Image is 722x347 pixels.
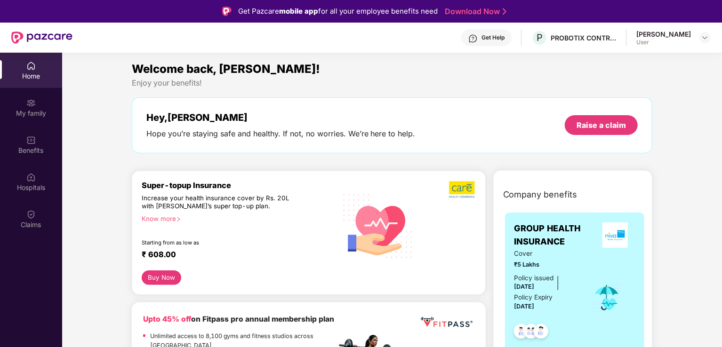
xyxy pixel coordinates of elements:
button: Buy Now [142,270,182,285]
img: svg+xml;base64,PHN2ZyBpZD0iSG9zcGl0YWxzIiB4bWxucz0iaHR0cDovL3d3dy53My5vcmcvMjAwMC9zdmciIHdpZHRoPS... [26,173,36,182]
img: svg+xml;base64,PHN2ZyBpZD0iSGVscC0zMngzMiIgeG1sbnM9Imh0dHA6Ly93d3cudzMub3JnLzIwMDAvc3ZnIiB3aWR0aD... [468,34,478,43]
div: Get Pazcare for all your employee benefits need [238,6,438,17]
span: Cover [514,249,579,259]
div: Hope you’re staying safe and healthy. If not, no worries. We’re here to help. [146,129,416,139]
span: [DATE] [514,303,535,310]
div: ₹ 608.00 [142,250,327,261]
div: Raise a claim [577,120,626,130]
img: svg+xml;base64,PHN2ZyB4bWxucz0iaHR0cDovL3d3dy53My5vcmcvMjAwMC9zdmciIHhtbG5zOnhsaW5rPSJodHRwOi8vd3... [337,183,420,268]
img: New Pazcare Logo [11,32,72,44]
strong: mobile app [279,7,318,16]
img: Logo [222,7,232,16]
img: svg+xml;base64,PHN2ZyBpZD0iSG9tZSIgeG1sbnM9Imh0dHA6Ly93d3cudzMub3JnLzIwMDAvc3ZnIiB3aWR0aD0iMjAiIG... [26,61,36,71]
div: Starting from as low as [142,239,297,246]
img: svg+xml;base64,PHN2ZyB4bWxucz0iaHR0cDovL3d3dy53My5vcmcvMjAwMC9zdmciIHdpZHRoPSI0OC45NDMiIGhlaWdodD... [510,321,533,344]
div: Policy issued [514,273,554,283]
img: svg+xml;base64,PHN2ZyBpZD0iQ2xhaW0iIHhtbG5zPSJodHRwOi8vd3d3LnczLm9yZy8yMDAwL3N2ZyIgd2lkdGg9IjIwIi... [26,210,36,219]
img: svg+xml;base64,PHN2ZyBpZD0iRHJvcGRvd24tMzJ4MzIiIHhtbG5zPSJodHRwOi8vd3d3LnczLm9yZy8yMDAwL3N2ZyIgd2... [701,34,709,41]
span: P [537,32,543,43]
b: on Fitpass pro annual membership plan [143,315,334,323]
img: icon [592,282,622,313]
img: fppp.png [419,314,474,331]
div: Get Help [481,34,505,41]
div: Know more [142,215,331,221]
div: PROBOTIX CONTROL SYSTEM INDIA PRIVATE LIMITED [551,33,617,42]
span: [DATE] [514,283,535,290]
img: insurerLogo [602,222,628,248]
span: Company benefits [503,188,578,201]
div: Enjoy your benefits! [132,78,653,88]
div: User [636,39,691,46]
b: Upto 45% off [143,315,191,323]
img: svg+xml;base64,PHN2ZyBpZD0iQmVuZWZpdHMiIHhtbG5zPSJodHRwOi8vd3d3LnczLm9yZy8yMDAwL3N2ZyIgd2lkdGg9Ij... [26,135,36,145]
span: GROUP HEALTH INSURANCE [514,222,595,249]
span: Welcome back, [PERSON_NAME]! [132,62,320,76]
a: Download Now [445,7,504,16]
div: Super-topup Insurance [142,181,337,190]
img: svg+xml;base64,PHN2ZyB3aWR0aD0iMjAiIGhlaWdodD0iMjAiIHZpZXdCb3g9IjAgMCAyMCAyMCIgZmlsbD0ibm9uZSIgeG... [26,98,36,108]
span: right [176,217,181,222]
span: ₹5 Lakhs [514,260,579,269]
img: b5dec4f62d2307b9de63beb79f102df3.png [449,181,476,198]
div: Increase your health insurance cover by Rs. 20L with [PERSON_NAME]’s super top-up plan. [142,194,296,211]
img: Stroke [503,7,506,16]
div: Policy Expiry [514,292,553,302]
img: svg+xml;base64,PHN2ZyB4bWxucz0iaHR0cDovL3d3dy53My5vcmcvMjAwMC9zdmciIHdpZHRoPSI0OC45NDMiIGhlaWdodD... [529,321,553,344]
div: [PERSON_NAME] [636,30,691,39]
img: svg+xml;base64,PHN2ZyB4bWxucz0iaHR0cDovL3d3dy53My5vcmcvMjAwMC9zdmciIHdpZHRoPSI0OC45MTUiIGhlaWdodD... [520,321,543,344]
div: Hey, [PERSON_NAME] [146,112,416,123]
